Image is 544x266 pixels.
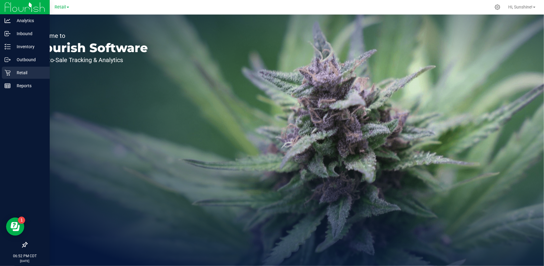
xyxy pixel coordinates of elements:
[11,56,47,63] p: Outbound
[11,43,47,50] p: Inventory
[508,5,532,9] span: Hi, Sunshine!
[5,44,11,50] inline-svg: Inventory
[5,57,11,63] inline-svg: Outbound
[5,31,11,37] inline-svg: Inbound
[11,30,47,37] p: Inbound
[3,259,47,263] p: [DATE]
[18,217,25,224] iframe: Resource center unread badge
[33,33,148,39] p: Welcome to
[6,218,24,236] iframe: Resource center
[11,69,47,76] p: Retail
[33,57,148,63] p: Seed-to-Sale Tracking & Analytics
[11,17,47,24] p: Analytics
[55,5,66,10] span: Retail
[3,253,47,259] p: 06:52 PM CDT
[5,18,11,24] inline-svg: Analytics
[11,82,47,89] p: Reports
[33,42,148,54] p: Flourish Software
[5,70,11,76] inline-svg: Retail
[494,4,501,10] div: Manage settings
[5,83,11,89] inline-svg: Reports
